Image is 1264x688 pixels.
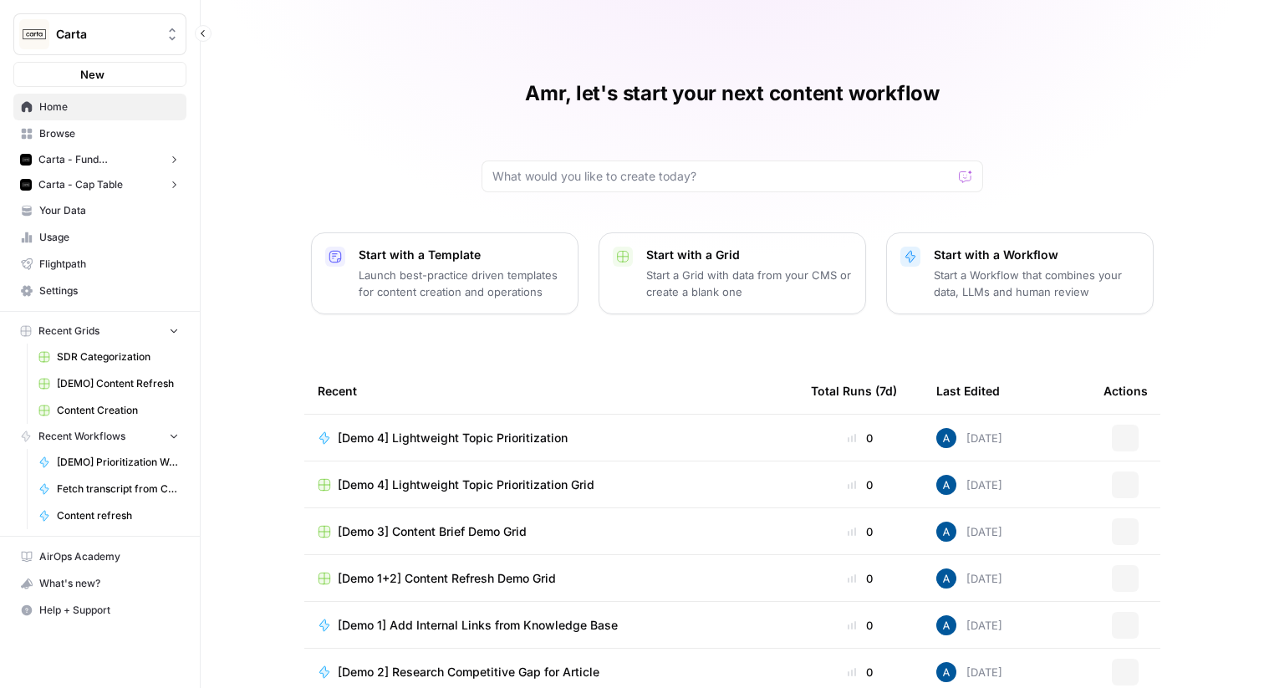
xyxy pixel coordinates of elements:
[936,662,956,682] img: he81ibor8lsei4p3qvg4ugbvimgp
[19,19,49,49] img: Carta Logo
[57,508,179,523] span: Content refresh
[56,26,157,43] span: Carta
[39,99,179,115] span: Home
[57,403,179,418] span: Content Creation
[38,177,123,192] span: Carta - Cap Table
[936,428,956,448] img: he81ibor8lsei4p3qvg4ugbvimgp
[14,571,186,596] div: What's new?
[811,617,910,634] div: 0
[338,570,556,587] span: [Demo 1+2] Content Refresh Demo Grid
[318,368,784,414] div: Recent
[934,267,1139,300] p: Start a Workflow that combines your data, LLMs and human review
[13,224,186,251] a: Usage
[31,476,186,502] a: Fetch transcript from Chorus
[13,570,186,597] button: What's new?
[338,664,599,680] span: [Demo 2] Research Competitive Gap for Article
[13,597,186,624] button: Help + Support
[936,522,1002,542] div: [DATE]
[359,247,564,263] p: Start with a Template
[318,477,784,493] a: [Demo 4] Lightweight Topic Prioritization Grid
[338,523,527,540] span: [Demo 3] Content Brief Demo Grid
[13,13,186,55] button: Workspace: Carta
[38,324,99,339] span: Recent Grids
[318,523,784,540] a: [Demo 3] Content Brief Demo Grid
[39,203,179,218] span: Your Data
[811,523,910,540] div: 0
[318,430,784,446] a: [Demo 4] Lightweight Topic Prioritization
[936,615,1002,635] div: [DATE]
[38,152,161,167] span: Carta - Fund Administration
[492,168,952,185] input: What would you like to create today?
[57,376,179,391] span: [DEMO] Content Refresh
[646,267,852,300] p: Start a Grid with data from your CMS or create a blank one
[13,251,186,278] a: Flightpath
[31,397,186,424] a: Content Creation
[936,568,1002,589] div: [DATE]
[20,154,32,166] img: c35yeiwf0qjehltklbh57st2xhbo
[811,664,910,680] div: 0
[934,247,1139,263] p: Start with a Workflow
[338,477,594,493] span: [Demo 4] Lightweight Topic Prioritization Grid
[338,617,618,634] span: [Demo 1] Add Internal Links from Knowledge Base
[318,617,784,634] a: [Demo 1] Add Internal Links from Knowledge Base
[936,368,1000,414] div: Last Edited
[39,283,179,298] span: Settings
[338,430,568,446] span: [Demo 4] Lightweight Topic Prioritization
[318,570,784,587] a: [Demo 1+2] Content Refresh Demo Grid
[936,662,1002,682] div: [DATE]
[39,126,179,141] span: Browse
[13,278,186,304] a: Settings
[811,570,910,587] div: 0
[936,475,1002,495] div: [DATE]
[936,475,956,495] img: he81ibor8lsei4p3qvg4ugbvimgp
[936,568,956,589] img: he81ibor8lsei4p3qvg4ugbvimgp
[31,502,186,529] a: Content refresh
[39,230,179,245] span: Usage
[646,247,852,263] p: Start with a Grid
[31,449,186,476] a: [DEMO] Prioritization Workflow for creation
[811,477,910,493] div: 0
[811,368,897,414] div: Total Runs (7d)
[39,257,179,272] span: Flightpath
[599,232,866,314] button: Start with a GridStart a Grid with data from your CMS or create a blank one
[13,172,186,197] button: Carta - Cap Table
[31,344,186,370] a: SDR Categorization
[359,267,564,300] p: Launch best-practice driven templates for content creation and operations
[936,522,956,542] img: he81ibor8lsei4p3qvg4ugbvimgp
[13,197,186,224] a: Your Data
[936,615,956,635] img: he81ibor8lsei4p3qvg4ugbvimgp
[80,66,104,83] span: New
[13,543,186,570] a: AirOps Academy
[525,80,940,107] h1: Amr, let's start your next content workflow
[13,424,186,449] button: Recent Workflows
[936,428,1002,448] div: [DATE]
[39,549,179,564] span: AirOps Academy
[31,370,186,397] a: [DEMO] Content Refresh
[57,482,179,497] span: Fetch transcript from Chorus
[39,603,179,618] span: Help + Support
[13,120,186,147] a: Browse
[20,179,32,191] img: c35yeiwf0qjehltklbh57st2xhbo
[38,429,125,444] span: Recent Workflows
[811,430,910,446] div: 0
[318,664,784,680] a: [Demo 2] Research Competitive Gap for Article
[13,319,186,344] button: Recent Grids
[57,455,179,470] span: [DEMO] Prioritization Workflow for creation
[886,232,1154,314] button: Start with a WorkflowStart a Workflow that combines your data, LLMs and human review
[311,232,578,314] button: Start with a TemplateLaunch best-practice driven templates for content creation and operations
[13,62,186,87] button: New
[1103,368,1148,414] div: Actions
[13,94,186,120] a: Home
[13,147,186,172] button: Carta - Fund Administration
[57,349,179,364] span: SDR Categorization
